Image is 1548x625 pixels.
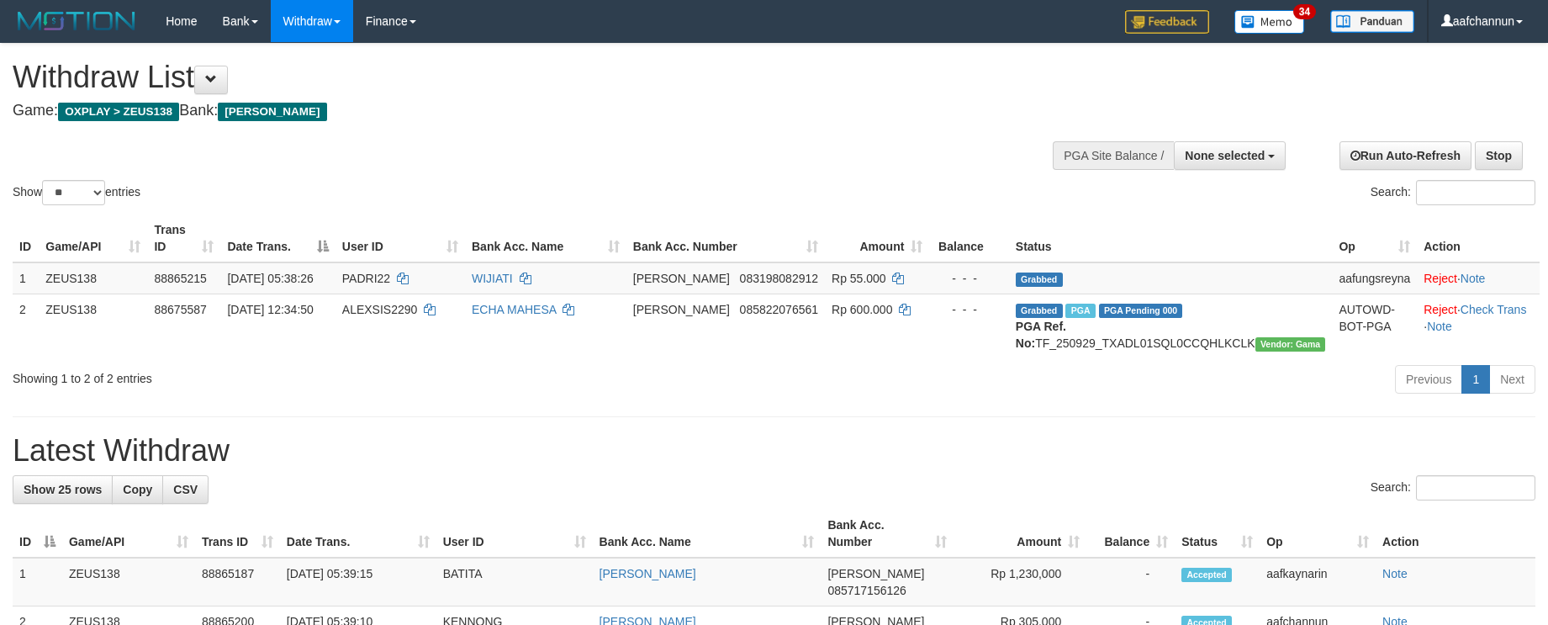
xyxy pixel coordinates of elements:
a: Check Trans [1461,303,1527,316]
th: Action [1376,510,1535,558]
span: Grabbed [1016,304,1063,318]
td: ZEUS138 [62,558,195,606]
div: PGA Site Balance / [1053,141,1174,170]
span: [PERSON_NAME] [633,303,730,316]
span: Grabbed [1016,273,1063,287]
a: Note [1382,567,1408,580]
a: 1 [1461,365,1490,394]
a: CSV [162,475,209,504]
div: - - - [936,301,1001,318]
td: aafungsreyna [1332,262,1417,294]
td: TF_250929_TXADL01SQL0CCQHLKCLK [1009,294,1333,358]
span: Marked by aafpengsreynich [1065,304,1095,318]
span: Copy [123,483,152,496]
span: Copy 085822076561 to clipboard [740,303,818,316]
a: WIJIATI [472,272,513,285]
td: aafkaynarin [1260,558,1376,606]
a: Show 25 rows [13,475,113,504]
a: Run Auto-Refresh [1339,141,1471,170]
a: ECHA MAHESA [472,303,556,316]
th: Game/API: activate to sort column ascending [62,510,195,558]
a: Previous [1395,365,1462,394]
td: 2 [13,294,39,358]
a: Next [1489,365,1535,394]
a: Copy [112,475,163,504]
th: Status [1009,215,1333,262]
td: · · [1417,294,1540,358]
span: Show 25 rows [24,483,102,496]
th: Bank Acc. Number: activate to sort column ascending [821,510,954,558]
span: PGA Pending [1099,304,1183,318]
td: · [1417,262,1540,294]
th: Bank Acc. Name: activate to sort column ascending [465,215,626,262]
td: 1 [13,558,62,606]
th: User ID: activate to sort column ascending [436,510,593,558]
a: [PERSON_NAME] [600,567,696,580]
span: ALEXSIS2290 [342,303,418,316]
h4: Game: Bank: [13,103,1015,119]
h1: Latest Withdraw [13,434,1535,468]
span: 88865215 [154,272,206,285]
div: Showing 1 to 2 of 2 entries [13,363,632,387]
span: [PERSON_NAME] [218,103,326,121]
th: Action [1417,215,1540,262]
span: Rp 600.000 [832,303,892,316]
th: Trans ID: activate to sort column ascending [147,215,220,262]
img: Button%20Memo.svg [1234,10,1305,34]
th: Date Trans.: activate to sort column descending [220,215,335,262]
td: 1 [13,262,39,294]
div: - - - [936,270,1001,287]
td: ZEUS138 [39,262,147,294]
th: ID: activate to sort column descending [13,510,62,558]
span: PADRI22 [342,272,390,285]
label: Show entries [13,180,140,205]
span: CSV [173,483,198,496]
b: PGA Ref. No: [1016,320,1066,350]
th: Bank Acc. Name: activate to sort column ascending [593,510,822,558]
img: Feedback.jpg [1125,10,1209,34]
span: [DATE] 05:38:26 [227,272,313,285]
td: ZEUS138 [39,294,147,358]
img: MOTION_logo.png [13,8,140,34]
span: 88675587 [154,303,206,316]
th: Trans ID: activate to sort column ascending [195,510,280,558]
select: Showentries [42,180,105,205]
span: Copy 083198082912 to clipboard [740,272,818,285]
td: BATITA [436,558,593,606]
span: None selected [1185,149,1265,162]
td: [DATE] 05:39:15 [280,558,436,606]
th: Amount: activate to sort column ascending [825,215,929,262]
a: Reject [1424,272,1457,285]
h1: Withdraw List [13,61,1015,94]
label: Search: [1371,475,1535,501]
span: Vendor URL: https://trx31.1velocity.biz [1255,337,1326,352]
span: [PERSON_NAME] [633,272,730,285]
img: panduan.png [1330,10,1414,33]
span: 34 [1293,4,1316,19]
td: AUTOWD-BOT-PGA [1332,294,1417,358]
td: 88865187 [195,558,280,606]
span: Copy 085717156126 to clipboard [827,584,906,597]
input: Search: [1416,180,1535,205]
th: Date Trans.: activate to sort column ascending [280,510,436,558]
td: - [1086,558,1175,606]
a: Note [1461,272,1486,285]
span: Rp 55.000 [832,272,886,285]
span: Accepted [1181,568,1232,582]
th: Op: activate to sort column ascending [1260,510,1376,558]
a: Note [1427,320,1452,333]
td: Rp 1,230,000 [954,558,1086,606]
th: Amount: activate to sort column ascending [954,510,1086,558]
th: Bank Acc. Number: activate to sort column ascending [626,215,825,262]
button: None selected [1174,141,1286,170]
th: Balance: activate to sort column ascending [1086,510,1175,558]
a: Stop [1475,141,1523,170]
th: Balance [929,215,1008,262]
input: Search: [1416,475,1535,501]
th: Game/API: activate to sort column ascending [39,215,147,262]
span: [DATE] 12:34:50 [227,303,313,316]
span: OXPLAY > ZEUS138 [58,103,179,121]
th: ID [13,215,39,262]
th: Status: activate to sort column ascending [1175,510,1260,558]
label: Search: [1371,180,1535,205]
